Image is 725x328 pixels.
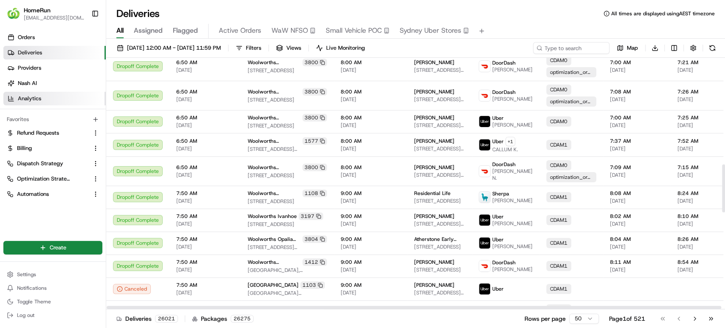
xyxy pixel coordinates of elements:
[492,266,533,273] span: [PERSON_NAME]
[706,42,718,54] button: Refresh
[8,124,22,137] img: Farooq Akhtar
[176,243,234,250] span: [DATE]
[400,25,461,36] span: Sydney Uber Stores
[248,114,301,121] span: Woolworths [GEOGRAPHIC_DATA] (VDOS)
[24,6,51,14] button: HomeRun
[248,190,301,197] span: Woolworths Marayong
[610,221,664,227] span: [DATE]
[18,79,37,87] span: Nash AI
[341,198,401,204] span: [DATE]
[7,160,89,167] a: Dispatch Strategy
[176,88,234,95] span: 6:50 AM
[341,114,401,121] span: 8:00 AM
[341,289,401,296] span: [DATE]
[302,88,327,96] div: 3800
[248,88,301,95] span: Woolworths [GEOGRAPHIC_DATA] (VDOS)
[8,191,15,198] div: 📗
[8,147,22,160] img: Kenrick Jones
[302,59,327,66] div: 3800
[8,110,57,117] div: Past conversations
[8,8,25,25] img: Nash
[610,88,664,95] span: 7:08 AM
[610,213,664,220] span: 8:02 AM
[246,44,261,52] span: Filters
[116,7,160,20] h1: Deliveries
[414,289,465,296] span: [STREET_ADDRESS][PERSON_NAME][PERSON_NAME]
[60,210,103,217] a: Powered byPylon
[341,266,401,273] span: [DATE]
[492,161,516,168] span: DoorDash
[176,96,234,103] span: [DATE]
[8,81,24,96] img: 1736555255976-a54dd68f-1ca7-489b-9aae-adbdc363a1c4
[414,138,454,144] span: [PERSON_NAME]
[414,96,465,103] span: [STREET_ADDRESS][PERSON_NAME]
[248,267,327,274] span: [GEOGRAPHIC_DATA], [STREET_ADDRESS]
[248,236,301,243] span: Woolworths Opalia ([PERSON_NAME][GEOGRAPHIC_DATA])
[550,86,567,93] span: CDAM0
[302,164,327,171] div: 3800
[286,44,301,52] span: Views
[17,312,34,319] span: Log out
[26,132,69,139] span: [PERSON_NAME]
[610,266,664,273] span: [DATE]
[3,76,106,90] a: Nash AI
[492,236,504,243] span: Uber
[176,282,234,288] span: 7:50 AM
[492,66,533,73] span: [PERSON_NAME]
[492,190,509,197] span: Sherpa
[550,240,567,246] span: CDAM1
[3,141,102,155] button: Billing
[3,172,102,186] button: Optimization Strategy
[610,67,664,74] span: [DATE]
[38,81,139,90] div: Start new chat
[132,109,155,119] button: See all
[18,34,35,41] span: Orders
[3,309,102,321] button: Log out
[17,190,49,198] span: Automations
[5,187,68,202] a: 📗Knowledge Base
[505,137,515,146] button: +1
[192,314,254,323] div: Packages
[18,95,41,102] span: Analytics
[17,132,24,139] img: 1736555255976-a54dd68f-1ca7-489b-9aae-adbdc363a1c4
[248,164,301,171] span: Woolworths [GEOGRAPHIC_DATA] (VDOS)
[116,314,178,323] div: Deliveries
[302,137,327,145] div: 1577
[3,157,102,170] button: Dispatch Strategy
[479,283,490,294] img: uber-new-logo.jpeg
[176,59,234,66] span: 6:50 AM
[248,244,327,251] span: [STREET_ADDRESS][PERSON_NAME]
[24,14,85,21] span: [EMAIL_ADDRESS][DOMAIN_NAME]
[75,132,93,139] span: [DATE]
[312,42,369,54] button: Live Monitoring
[80,190,136,198] span: API Documentation
[610,243,664,250] span: [DATE]
[116,25,124,36] span: All
[17,144,32,152] span: Billing
[232,42,265,54] button: Filters
[231,315,254,322] div: 26275
[248,213,297,220] span: Woolworths Ivanhoe
[302,258,327,266] div: 1412
[176,289,234,296] span: [DATE]
[272,42,305,54] button: Views
[414,259,454,266] span: [PERSON_NAME]
[248,282,299,288] span: [GEOGRAPHIC_DATA]
[176,259,234,266] span: 7:50 AM
[3,46,106,59] a: Deliveries
[492,197,533,204] span: [PERSON_NAME]
[341,221,401,227] span: [DATE]
[176,122,234,129] span: [DATE]
[302,189,327,197] div: 1108
[479,260,490,271] img: doordash_logo_v2.png
[85,211,103,217] span: Pylon
[18,49,42,57] span: Deliveries
[72,191,79,198] div: 💻
[113,284,151,294] div: Canceled
[492,243,533,250] span: [PERSON_NAME]
[479,139,490,150] img: uber-new-logo.jpeg
[248,138,301,144] span: Woolworths [PERSON_NAME] Metro
[610,259,664,266] span: 8:11 AM
[479,61,490,72] img: doordash_logo_v2.png
[414,198,465,204] span: [STREET_ADDRESS]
